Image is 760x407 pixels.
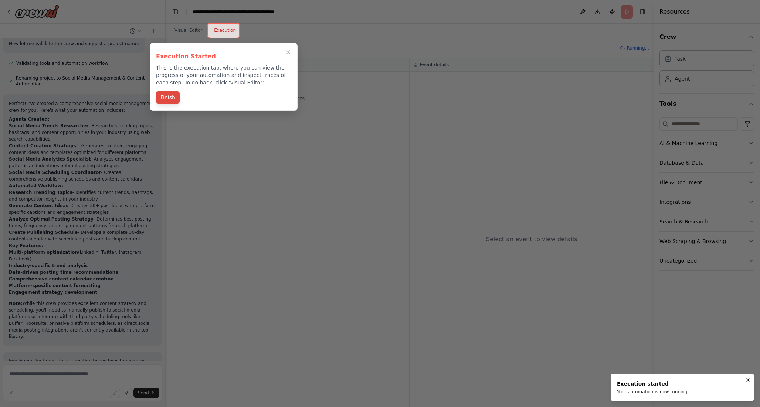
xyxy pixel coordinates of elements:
[156,64,291,86] p: This is the execution tab, where you can view the progress of your automation and inspect traces ...
[156,91,180,104] button: Finish
[284,48,293,57] button: Close walkthrough
[156,52,291,61] h3: Execution Started
[617,389,692,395] div: Your automation is now running...
[617,380,692,387] div: Execution started
[170,7,180,17] button: Hide left sidebar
